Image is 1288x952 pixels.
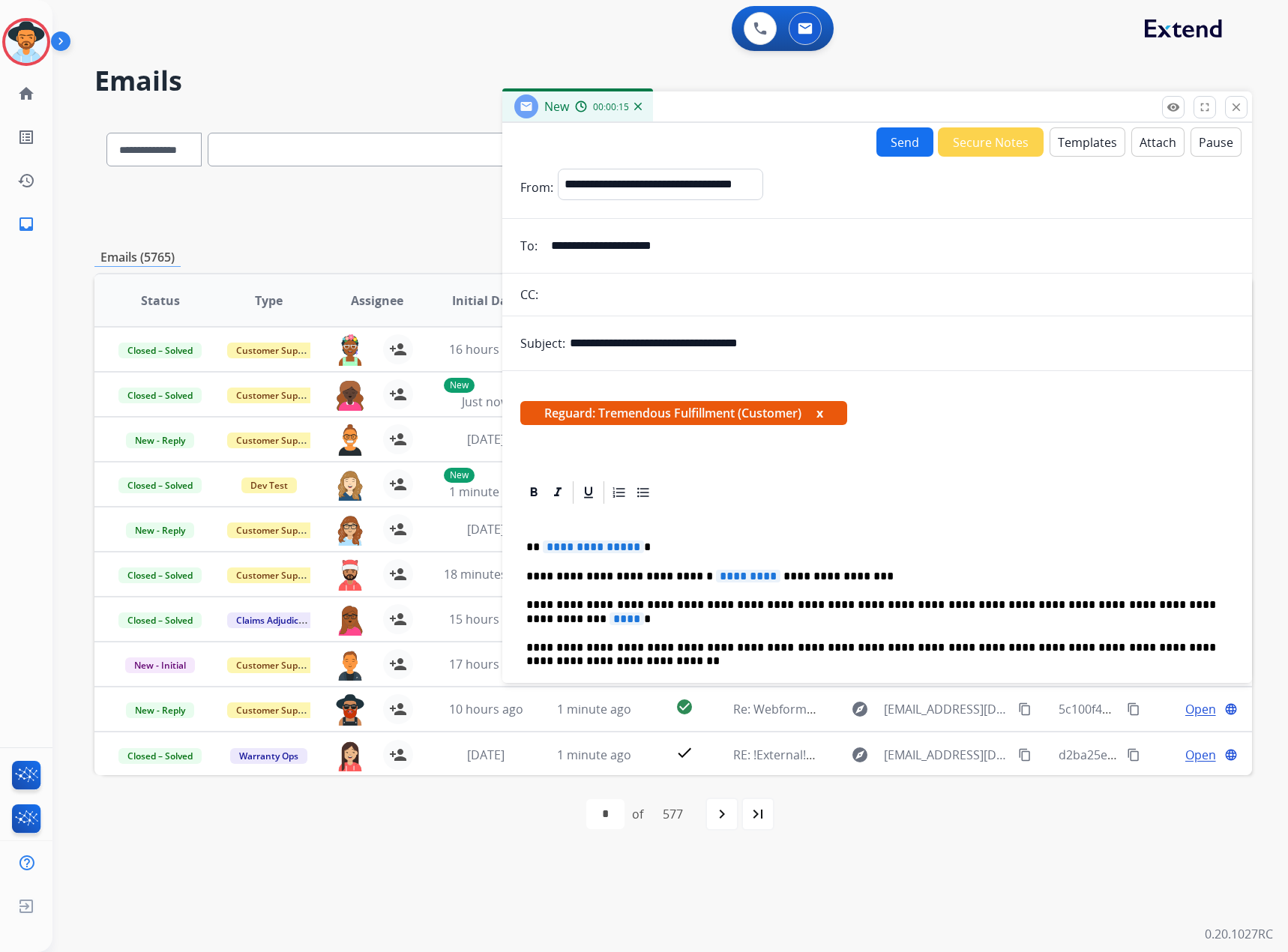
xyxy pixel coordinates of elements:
[632,481,654,504] div: Bullet List
[577,481,600,504] div: Underline
[1185,746,1216,764] span: Open
[335,604,365,636] img: agent-avatar
[675,744,693,762] mat-icon: check
[1224,702,1238,716] mat-icon: language
[94,66,1252,96] h2: Emails
[389,430,407,448] mat-icon: person_add
[449,701,523,717] span: 10 hours ago
[876,127,933,157] button: Send
[141,292,180,310] span: Status
[733,747,1200,763] span: RE: !External! CLAIM# A3AFF94C-293F-4E90-8504-338636DB5D53, ORDER# 18610953
[884,746,1011,764] span: [EMAIL_ADDRESS][DOMAIN_NAME]
[335,334,365,366] img: agent-avatar
[467,747,505,763] span: [DATE]
[351,292,403,310] span: Assignee
[884,700,1011,718] span: [EMAIL_ADDRESS][DOMAIN_NAME]
[444,566,531,582] span: 18 minutes ago
[851,746,869,764] mat-icon: explore
[520,286,538,304] p: CC:
[118,477,202,493] span: Closed – Solved
[816,404,823,422] button: x
[1127,748,1140,762] mat-icon: content_copy
[544,98,569,115] span: New
[5,21,47,63] img: avatar
[335,514,365,546] img: agent-avatar
[255,292,283,310] span: Type
[1131,127,1185,157] button: Attach
[523,481,545,504] div: Bold
[1191,127,1242,157] button: Pause
[520,334,565,352] p: Subject:
[1167,100,1180,114] mat-icon: remove_red_eye
[467,431,505,448] span: [DATE]
[1050,127,1125,157] button: Templates
[227,567,325,583] span: Customer Support
[389,520,407,538] mat-icon: person_add
[335,649,365,681] img: agent-avatar
[520,178,553,196] p: From:
[335,469,365,501] img: agent-avatar
[733,701,1093,717] span: Re: Webform from [EMAIL_ADDRESS][DOMAIN_NAME] on [DATE]
[547,481,569,504] div: Italic
[227,522,325,538] span: Customer Support
[713,805,731,823] mat-icon: navigate_next
[1198,100,1212,114] mat-icon: fullscreen
[608,481,631,504] div: Ordered List
[651,799,695,829] div: 577
[520,401,847,425] span: Reguard: Tremendous Fulfillment (Customer)
[126,522,194,538] span: New - Reply
[444,468,475,483] p: New
[389,746,407,764] mat-icon: person_add
[17,85,35,103] mat-icon: home
[632,805,643,823] div: of
[1205,925,1273,943] p: 0.20.1027RC
[389,565,407,583] mat-icon: person_add
[118,343,202,358] span: Closed – Solved
[118,567,202,583] span: Closed – Solved
[118,388,202,403] span: Closed – Solved
[94,248,181,267] p: Emails (5765)
[227,433,325,448] span: Customer Support
[227,612,330,628] span: Claims Adjudication
[449,483,523,500] span: 1 minute ago
[118,612,202,628] span: Closed – Solved
[557,701,631,717] span: 1 minute ago
[851,700,869,718] mat-icon: explore
[1018,748,1032,762] mat-icon: content_copy
[389,655,407,673] mat-icon: person_add
[241,477,297,493] span: Dev Test
[449,656,523,672] span: 17 hours ago
[389,475,407,493] mat-icon: person_add
[227,657,325,673] span: Customer Support
[125,657,195,673] span: New - Initial
[520,237,538,255] p: To:
[227,388,325,403] span: Customer Support
[389,700,407,718] mat-icon: person_add
[938,127,1044,157] button: Secure Notes
[444,378,475,393] p: New
[389,340,407,358] mat-icon: person_add
[1230,100,1243,114] mat-icon: close
[389,610,407,628] mat-icon: person_add
[1224,748,1238,762] mat-icon: language
[449,341,523,358] span: 16 hours ago
[118,748,202,764] span: Closed – Solved
[389,385,407,403] mat-icon: person_add
[227,343,325,358] span: Customer Support
[467,521,505,537] span: [DATE]
[335,379,365,411] img: agent-avatar
[126,702,194,718] span: New - Reply
[230,748,307,764] span: Warranty Ops
[335,424,365,456] img: agent-avatar
[462,394,510,410] span: Just now
[675,698,693,716] mat-icon: check_circle
[335,694,365,726] img: agent-avatar
[17,215,35,233] mat-icon: inbox
[335,559,365,591] img: agent-avatar
[449,611,523,627] span: 15 hours ago
[593,101,629,113] span: 00:00:15
[17,128,35,146] mat-icon: list_alt
[1185,700,1216,718] span: Open
[1018,702,1032,716] mat-icon: content_copy
[1127,702,1140,716] mat-icon: content_copy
